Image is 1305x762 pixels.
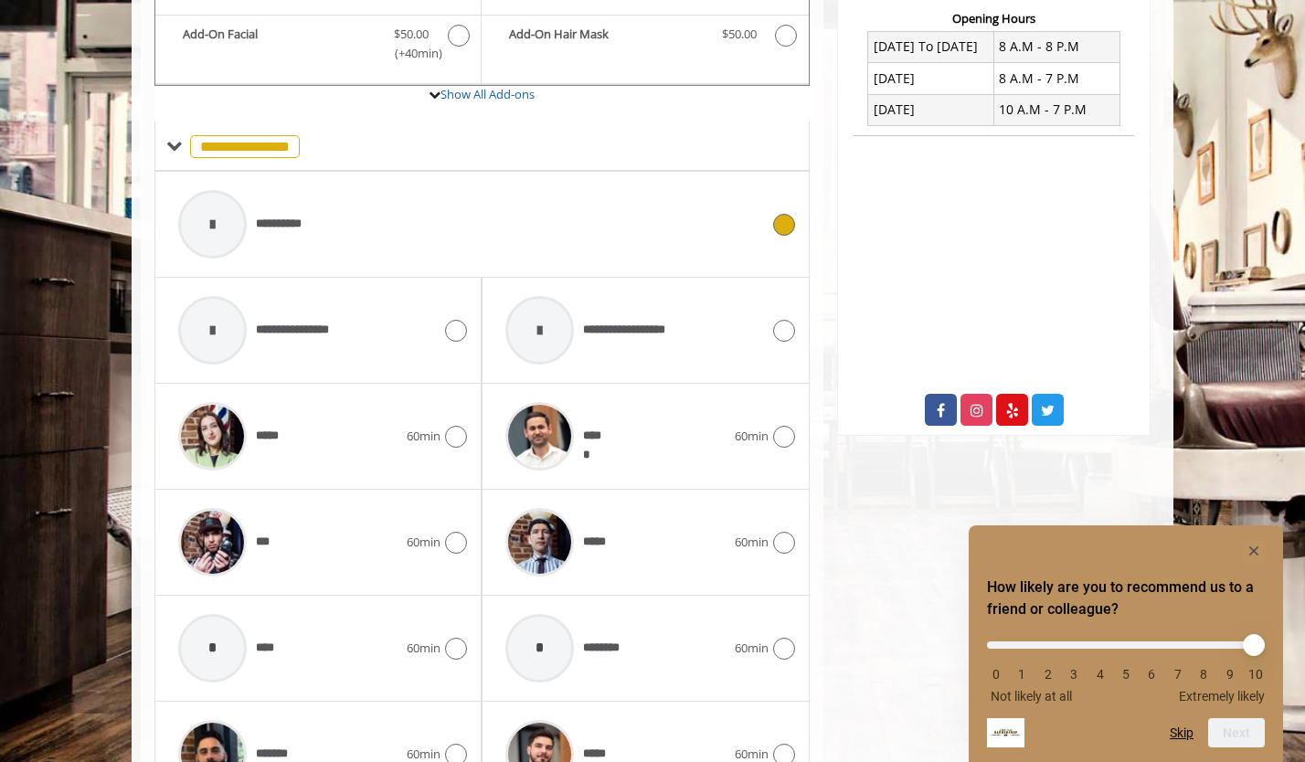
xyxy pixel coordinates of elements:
span: 60min [735,639,769,658]
td: 10 A.M - 7 P.M [993,94,1119,125]
h2: How likely are you to recommend us to a friend or colleague? Select an option from 0 to 10, with ... [987,577,1265,620]
span: (+40min ) [385,44,439,63]
li: 3 [1065,667,1083,682]
h3: Opening Hours [854,12,1134,25]
b: Add-On Facial [183,25,376,63]
span: Extremely likely [1179,689,1265,704]
span: Not likely at all [991,689,1072,704]
span: $50.00 [722,25,757,44]
li: 4 [1091,667,1109,682]
li: 5 [1117,667,1135,682]
div: How likely are you to recommend us to a friend or colleague? Select an option from 0 to 10, with ... [987,540,1265,747]
span: 60min [735,533,769,552]
li: 10 [1247,667,1265,682]
li: 2 [1039,667,1057,682]
b: Add-On Hair Mask [509,25,703,47]
td: 8 A.M - 8 P.M [993,31,1119,62]
li: 1 [1013,667,1031,682]
span: 60min [407,427,440,446]
td: 8 A.M - 7 P.M [993,63,1119,94]
button: Hide survey [1243,540,1265,562]
span: 60min [407,533,440,552]
td: [DATE] [868,63,994,94]
span: $50.00 [394,25,429,44]
li: 6 [1142,667,1161,682]
span: 60min [735,427,769,446]
span: 60min [407,639,440,658]
li: 9 [1221,667,1239,682]
div: How likely are you to recommend us to a friend or colleague? Select an option from 0 to 10, with ... [987,628,1265,704]
button: Next question [1208,718,1265,747]
li: 8 [1194,667,1213,682]
td: [DATE] [868,94,994,125]
label: Add-On Hair Mask [491,25,799,51]
label: Add-On Facial [164,25,472,68]
td: [DATE] To [DATE] [868,31,994,62]
li: 0 [987,667,1005,682]
a: Show All Add-ons [440,86,535,102]
li: 7 [1169,667,1187,682]
button: Skip [1170,725,1194,740]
